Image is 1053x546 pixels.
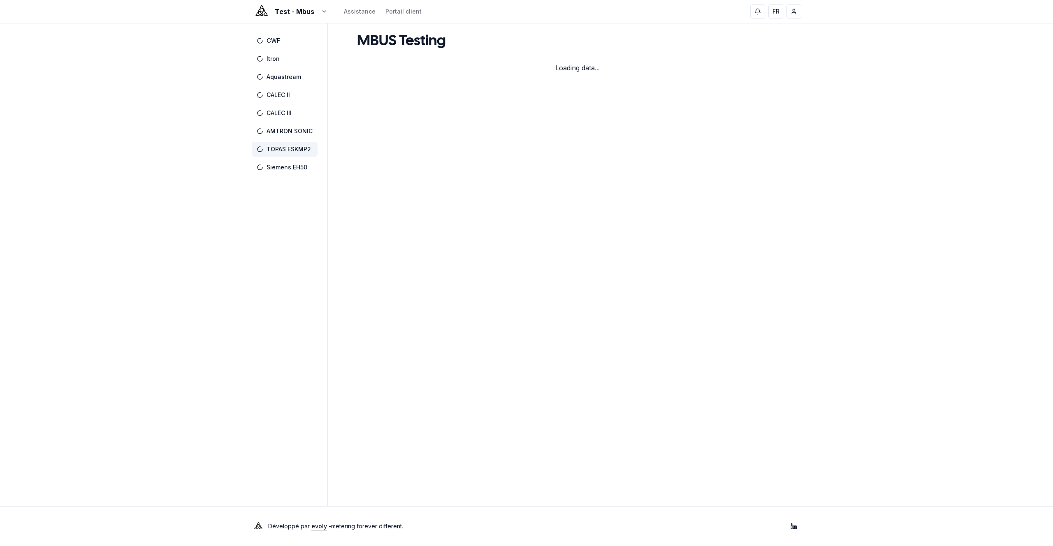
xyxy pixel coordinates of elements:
a: evoly [311,523,327,530]
span: AMTRON SONIC [267,127,313,135]
span: CALEC II [267,91,290,99]
span: TOPAS ESKMP2 [267,145,311,153]
p: Développé par - metering forever different . [268,521,403,532]
span: Siemens EH50 [267,163,307,171]
div: Loading data... [555,63,600,73]
span: Aquastream [267,73,301,81]
img: Evoly Logo [252,520,265,533]
span: FR [772,7,779,16]
span: Test - Mbus [275,7,314,16]
a: Portail client [385,7,422,16]
h1: MBUS Testing [357,33,446,50]
img: Evoly Logo [252,2,271,21]
button: Test - Mbus [252,7,327,16]
button: FR [768,4,783,19]
span: Itron [267,55,280,63]
a: Assistance [344,7,376,16]
span: CALEC III [267,109,292,117]
span: GWF [267,37,280,45]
